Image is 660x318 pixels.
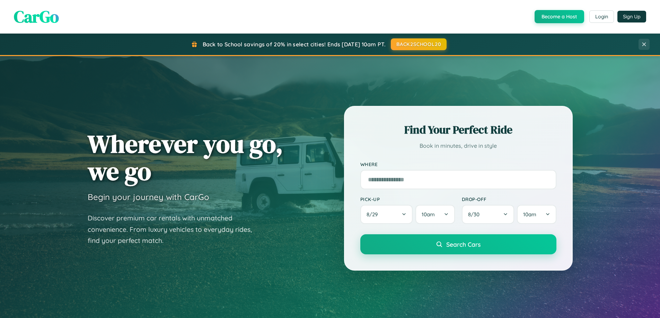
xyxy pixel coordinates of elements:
span: 8 / 29 [367,211,381,218]
label: Pick-up [360,196,455,202]
span: 10am [422,211,435,218]
label: Where [360,161,556,167]
span: Search Cars [446,240,481,248]
button: 10am [415,205,455,224]
span: 8 / 30 [468,211,483,218]
label: Drop-off [462,196,556,202]
button: 8/30 [462,205,514,224]
button: 8/29 [360,205,413,224]
p: Book in minutes, drive in style [360,141,556,151]
p: Discover premium car rentals with unmatched convenience. From luxury vehicles to everyday rides, ... [88,212,261,246]
button: Login [589,10,614,23]
h2: Find Your Perfect Ride [360,122,556,137]
button: Become a Host [535,10,584,23]
h3: Begin your journey with CarGo [88,192,209,202]
h1: Wherever you go, we go [88,130,283,185]
button: Search Cars [360,234,556,254]
button: BACK2SCHOOL20 [391,38,447,50]
span: CarGo [14,5,59,28]
span: 10am [523,211,536,218]
button: 10am [517,205,556,224]
span: Back to School savings of 20% in select cities! Ends [DATE] 10am PT. [203,41,386,48]
button: Sign Up [617,11,646,22]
